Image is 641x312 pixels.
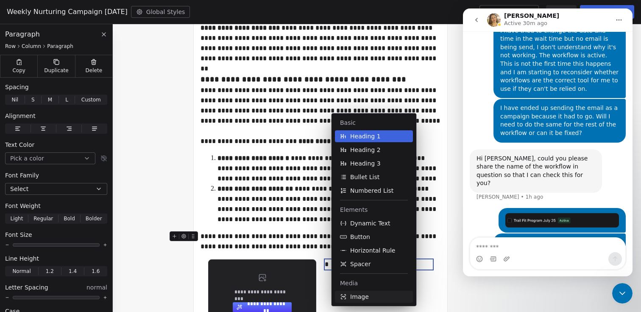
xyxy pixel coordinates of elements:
[5,83,29,91] span: Spacing
[69,267,77,275] span: 1.4
[5,230,32,239] span: Font Size
[546,5,576,19] button: Cancel
[10,185,28,193] span: Select
[5,152,95,164] button: Pick a color
[7,7,128,17] span: Weekly Nurturing Campaign [DATE]
[12,67,25,74] span: Copy
[350,146,381,154] span: Heading 2
[5,171,39,180] span: Font Family
[22,43,41,50] span: Column
[10,215,23,222] span: Light
[350,292,369,301] span: Image
[335,258,413,270] button: Spacer
[31,96,35,104] span: S
[350,246,395,255] span: Horizontal Rule
[335,231,413,243] button: Button
[11,96,18,104] span: Nil
[580,5,634,19] button: Schedule/Send
[340,118,408,127] span: Basic
[463,8,633,276] iframe: Intercom live chat
[350,260,371,268] span: Spacer
[7,225,163,304] div: Audrey says…
[81,96,101,104] span: Custom
[5,43,16,50] span: Row
[335,144,413,156] button: Heading 2
[479,5,539,19] button: Save as draft
[340,205,408,214] span: Elements
[31,225,163,293] div: I am wondering if it's because I added something to the email that was supposed to be sent this w...
[335,291,413,303] button: Image
[86,67,103,74] span: Delete
[350,173,379,181] span: Bullet List
[44,67,68,74] span: Duplicate
[350,233,370,241] span: Button
[12,267,31,275] span: Normal
[335,171,413,183] button: Bullet List
[33,215,53,222] span: Regular
[92,267,100,275] span: 1.6
[5,112,36,120] span: Alignment
[145,244,159,257] button: Send a message…
[5,254,39,263] span: Line Height
[340,279,408,287] span: Media
[7,229,162,244] textarea: Message…
[13,247,20,254] button: Emoji picker
[47,43,73,50] span: Paragraph
[65,96,68,104] span: L
[46,267,54,275] span: 1.2
[64,215,75,222] span: Bold
[350,186,393,195] span: Numbered List
[612,283,633,304] iframe: Intercom live chat
[350,132,381,141] span: Heading 1
[86,215,102,222] span: Bolder
[335,130,413,142] button: Heading 1
[5,283,48,292] span: Letter Spacing
[5,141,34,149] span: Text Color
[27,247,33,254] button: Gif picker
[40,247,47,254] button: Upload attachment
[335,185,413,197] button: Numbered List
[350,219,390,228] span: Dynamic Text
[335,157,413,169] button: Heading 3
[48,96,52,104] span: M
[5,202,41,210] span: Font Weight
[86,283,107,292] span: normal
[335,217,413,229] button: Dynamic Text
[131,6,190,18] button: Global Styles
[335,245,413,256] button: Horizontal Rule
[5,29,40,39] span: Paragraph
[350,159,381,168] span: Heading 3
